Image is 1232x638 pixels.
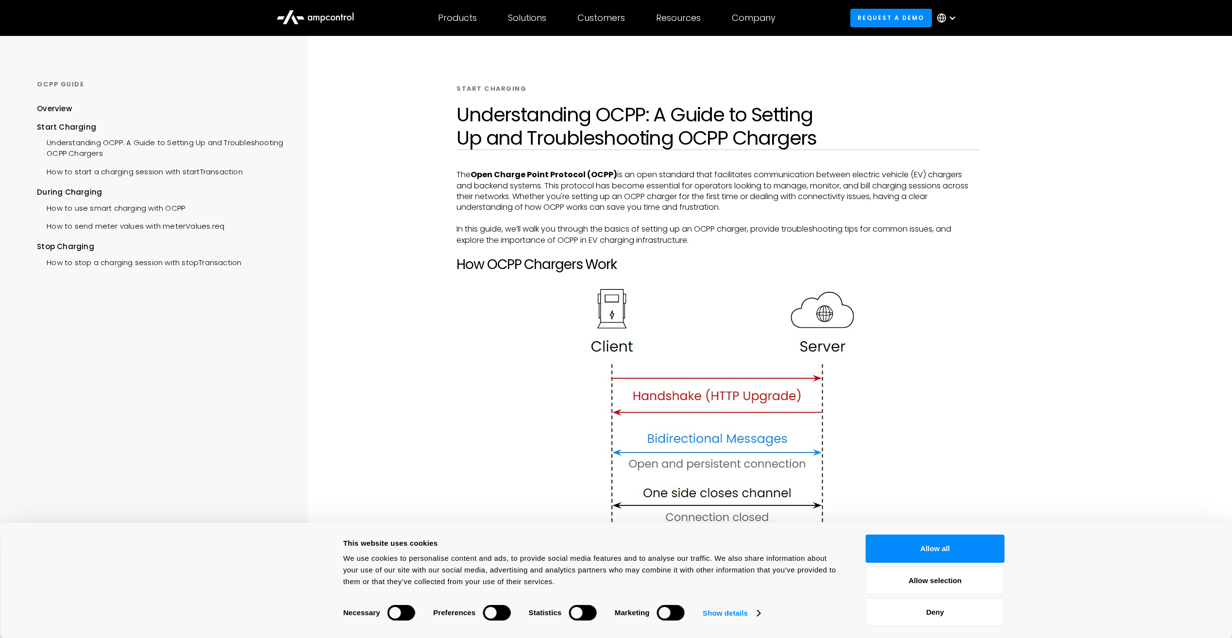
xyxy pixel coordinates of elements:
p: ‍ [456,246,979,256]
div: Products [438,13,477,23]
div: Resources [656,13,701,23]
div: Stop Charging [37,241,283,252]
div: START CHARGING [456,84,526,93]
a: How to use smart charging with OCPP [37,198,185,216]
div: Overview [37,103,72,114]
div: Company [732,13,776,23]
a: Show details [703,606,760,621]
a: How to start a charging session with startTransaction [37,162,243,180]
button: Deny [866,598,1005,626]
div: During Charging [37,187,283,198]
p: The is an open standard that facilitates communication between electric vehicle (EV) chargers and... [456,169,979,213]
p: ‍ [456,273,979,284]
a: How to stop a charging session with stopTransaction [37,252,241,270]
p: ‍ [456,213,979,224]
div: Customers [577,13,625,23]
a: How to send meter values with meterValues.req [37,216,224,234]
div: Solutions [508,13,546,23]
strong: Preferences [433,608,475,617]
button: Allow all [866,535,1005,563]
img: How websocket for EV chargers work [575,284,861,551]
strong: Necessary [343,608,380,617]
strong: Statistics [529,608,562,617]
a: Overview [37,103,72,121]
h2: How OCPP Chargers Work [456,256,979,273]
h1: Understanding OCPP: A Guide to Setting Up and Troubleshooting OCPP Chargers [456,103,979,150]
div: We use cookies to personalise content and ads, to provide social media features and to analyse ou... [343,553,844,588]
a: Request a demo [850,9,932,27]
div: OCPP GUIDE [37,80,283,89]
p: In this guide, we’ll walk you through the basics of setting up an OCPP charger, provide troublesh... [456,224,979,246]
a: Understanding OCPP: A Guide to Setting Up and Troubleshooting OCPP Chargers [37,133,283,162]
div: This website uses cookies [343,537,844,549]
div: Start Charging [37,122,283,133]
button: Allow selection [866,567,1005,595]
strong: Open Charge Point Protocol (OCPP) [471,169,617,180]
strong: Marketing [615,608,650,617]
